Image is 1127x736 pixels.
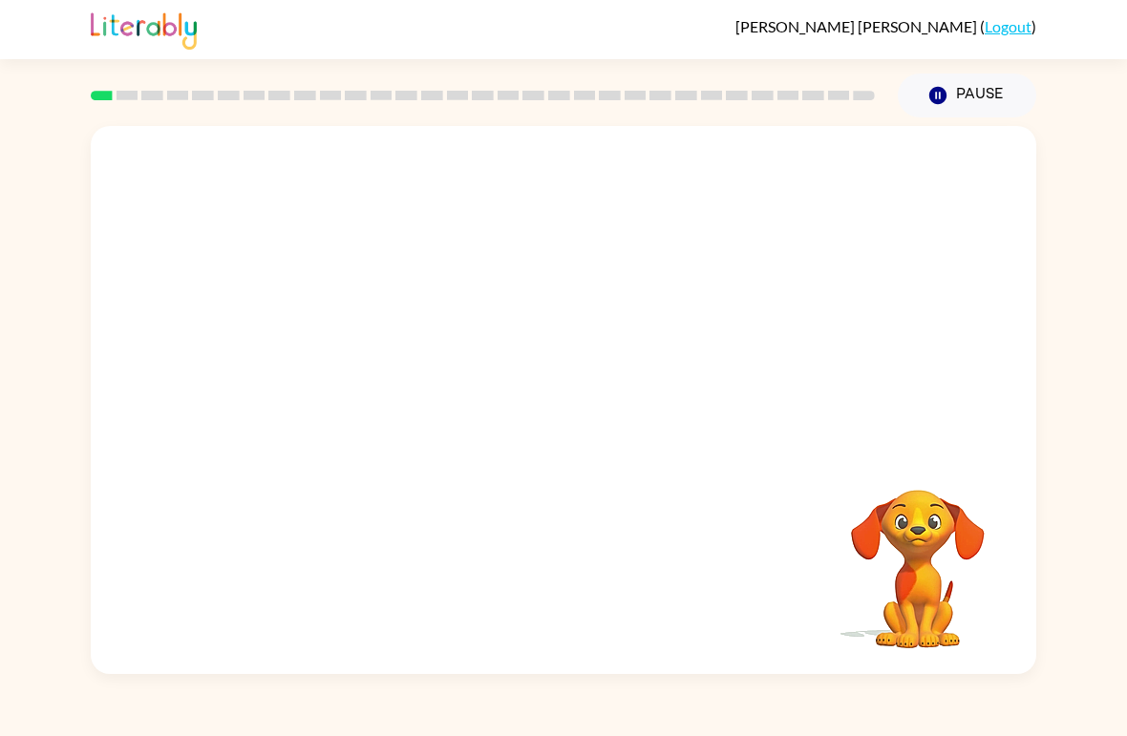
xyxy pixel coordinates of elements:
button: Pause [898,74,1036,117]
div: ( ) [735,17,1036,35]
span: [PERSON_NAME] [PERSON_NAME] [735,17,980,35]
video: Your browser must support playing .mp4 files to use Literably. Please try using another browser. [822,460,1013,651]
img: Literably [91,8,197,50]
a: Logout [985,17,1031,35]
